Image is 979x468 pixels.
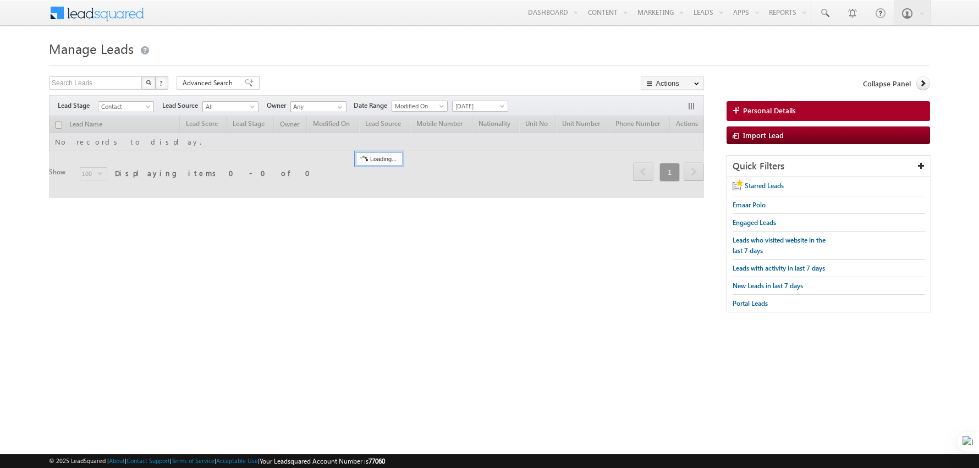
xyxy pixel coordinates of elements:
span: Emaar Polo [733,201,766,209]
span: Advanced Search [183,78,236,88]
span: Personal Details [743,106,796,115]
span: Owner [267,101,290,111]
img: Search [146,80,151,85]
a: [DATE] [452,101,508,112]
a: Show All Items [332,102,345,113]
span: Collapse Panel [863,79,911,89]
span: New Leads in last 7 days [733,282,803,290]
span: Date Range [354,101,392,111]
button: ? [155,76,168,90]
span: Contact [98,102,151,112]
a: Acceptable Use [216,457,258,464]
a: Personal Details [727,101,930,121]
span: ? [159,78,164,87]
span: Lead Source [162,101,202,111]
span: [DATE] [453,101,505,111]
button: Actions [641,76,704,90]
span: © 2025 LeadSquared | | | | | [49,456,385,466]
a: Contact [98,101,154,112]
span: Your Leadsquared Account Number is [260,457,385,465]
a: All [202,101,258,112]
div: Quick Filters [727,156,931,177]
span: All [203,102,255,112]
span: Leads who visited website in the last 7 days [733,236,826,255]
span: Modified On [392,101,444,111]
span: Manage Leads [49,40,134,57]
a: Terms of Service [172,457,215,464]
span: Lead Stage [58,101,98,111]
a: Contact Support [127,457,170,464]
a: About [109,457,125,464]
input: Type to Search [290,101,346,112]
span: 77060 [369,457,385,465]
div: Loading... [356,152,403,166]
span: Import Lead [743,130,784,140]
span: Leads with activity in last 7 days [733,264,825,272]
span: Starred Leads [745,181,784,190]
span: Engaged Leads [733,218,776,227]
span: Portal Leads [733,299,768,307]
a: Modified On [392,101,448,112]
